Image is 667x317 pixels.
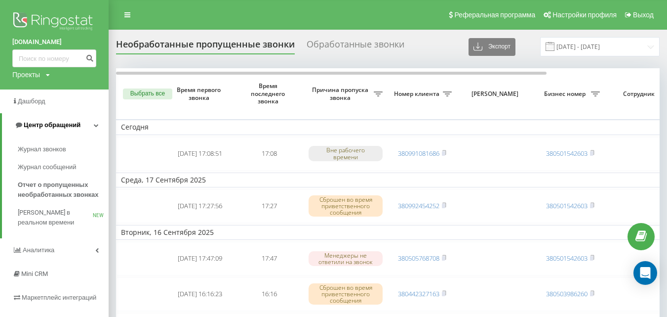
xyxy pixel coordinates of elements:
[116,39,295,54] div: Необработанные пропущенные звонки
[2,113,109,137] a: Центр обращений
[18,204,109,231] a: [PERSON_NAME] в реальном времениNEW
[392,90,443,98] span: Номер клиента
[21,270,48,277] span: Mini CRM
[546,149,588,158] a: 380501542603
[18,176,109,204] a: Отчет о пропущенных необработанных звонках
[12,70,40,80] div: Проекты
[546,254,588,263] a: 380501542603
[165,137,235,171] td: [DATE] 17:08:51
[23,246,54,254] span: Аналитика
[18,162,76,172] span: Журнал сообщений
[18,158,109,176] a: Журнал сообщений
[18,97,45,105] span: Дашборд
[24,121,80,129] span: Центр обращений
[309,146,383,161] div: Вне рабочего времени
[165,189,235,223] td: [DATE] 17:27:56
[123,89,172,99] button: Выбрать все
[235,137,304,171] td: 17:08
[18,180,104,200] span: Отчет о пропущенных необработанных звонках
[173,86,227,101] span: Время первого звонка
[309,195,383,217] div: Сброшен во время приветственного сообщения
[398,254,439,263] a: 380505768708
[307,39,404,54] div: Обработанные звонки
[165,242,235,275] td: [DATE] 17:47:09
[454,11,535,19] span: Реферальная программа
[18,140,109,158] a: Журнал звонков
[398,201,439,210] a: 380992454252
[398,289,439,298] a: 380442327163
[541,90,591,98] span: Бизнес номер
[633,261,657,285] div: Open Intercom Messenger
[309,86,374,101] span: Причина пропуска звонка
[465,90,527,98] span: [PERSON_NAME]
[242,82,296,105] span: Время последнего звонка
[309,283,383,305] div: Сброшен во время приветственного сообщения
[12,10,96,35] img: Ringostat logo
[546,289,588,298] a: 380503986260
[18,208,93,227] span: [PERSON_NAME] в реальном времени
[18,144,66,154] span: Журнал звонков
[546,201,588,210] a: 380501542603
[235,277,304,311] td: 16:16
[12,49,96,67] input: Поиск по номеру
[398,149,439,158] a: 380991081686
[235,242,304,275] td: 17:47
[165,277,235,311] td: [DATE] 16:16:23
[309,251,383,266] div: Менеджеры не ответили на звонок
[235,189,304,223] td: 17:27
[12,37,96,47] a: [DOMAIN_NAME]
[22,294,96,301] span: Маркетплейс интеграций
[552,11,617,19] span: Настройки профиля
[469,38,515,56] button: Экспорт
[633,11,654,19] span: Выход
